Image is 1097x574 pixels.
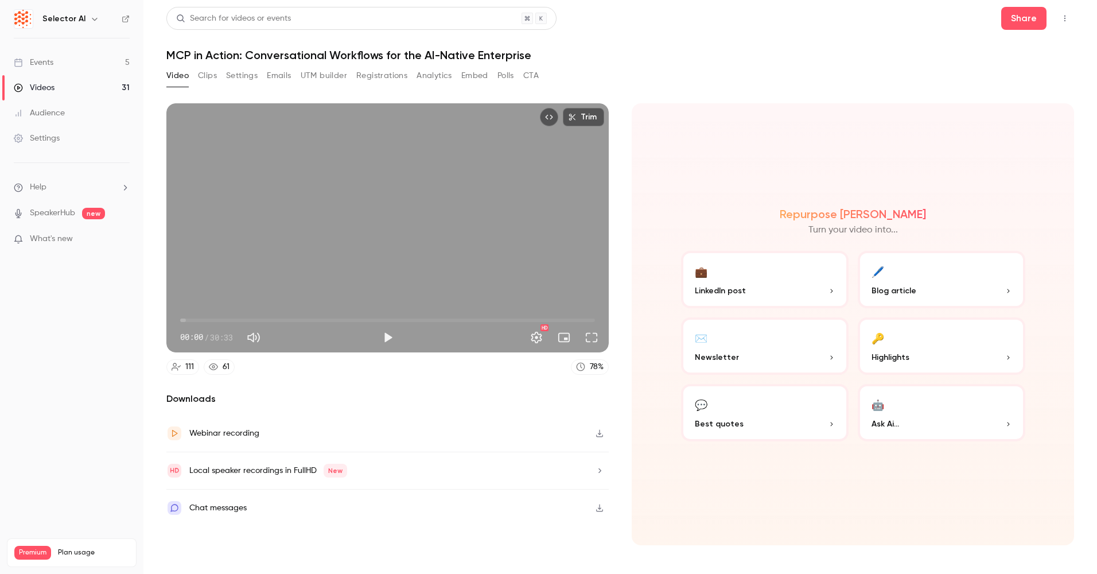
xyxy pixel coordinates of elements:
span: 30:33 [210,331,233,343]
button: UTM builder [301,67,347,85]
div: 💬 [695,395,707,413]
button: 🤖Ask Ai... [858,384,1025,441]
h6: Selector AI [42,13,85,25]
span: Plan usage [58,548,129,557]
button: Clips [198,67,217,85]
button: Trim [563,108,604,126]
a: 111 [166,359,199,375]
button: Full screen [580,326,603,349]
button: Embed video [540,108,558,126]
button: Polls [497,67,514,85]
span: What's new [30,233,73,245]
iframe: Noticeable Trigger [116,234,130,245]
div: 💼 [695,262,707,280]
button: CTA [523,67,539,85]
h1: MCP in Action: Conversational Workflows for the AI-Native Enterprise [166,48,1074,62]
a: 78% [571,359,609,375]
div: 🖊️ [872,262,884,280]
a: 61 [204,359,235,375]
span: Highlights [872,351,909,363]
div: HD [540,324,548,331]
button: Settings [525,326,548,349]
span: LinkedIn post [695,285,746,297]
button: Analytics [417,67,452,85]
button: Embed [461,67,488,85]
button: 💬Best quotes [681,384,849,441]
button: Play [376,326,399,349]
div: Webinar recording [189,426,259,440]
div: 🤖 [872,395,884,413]
button: Top Bar Actions [1056,9,1074,28]
div: 00:00 [180,331,233,343]
button: 💼LinkedIn post [681,251,849,308]
li: help-dropdown-opener [14,181,130,193]
img: Selector AI [14,10,33,28]
div: Audience [14,107,65,119]
p: Turn your video into... [808,223,898,237]
div: Videos [14,82,55,94]
a: SpeakerHub [30,207,75,219]
div: 61 [223,361,229,373]
button: Mute [242,326,265,349]
div: Settings [14,133,60,144]
span: Best quotes [695,418,744,430]
h2: Downloads [166,392,609,406]
div: 111 [185,361,194,373]
button: Share [1001,7,1047,30]
span: Help [30,181,46,193]
span: Ask Ai... [872,418,899,430]
h2: Repurpose [PERSON_NAME] [780,207,926,221]
button: Emails [267,67,291,85]
button: ✉️Newsletter [681,317,849,375]
button: 🖊️Blog article [858,251,1025,308]
button: Registrations [356,67,407,85]
span: 00:00 [180,331,203,343]
div: 🔑 [872,329,884,347]
div: Local speaker recordings in FullHD [189,464,347,478]
div: Events [14,57,53,68]
span: Blog article [872,285,916,297]
span: New [324,464,347,478]
button: Settings [226,67,258,85]
span: new [82,208,105,219]
div: 78 % [590,361,604,373]
div: ✉️ [695,329,707,347]
button: Video [166,67,189,85]
span: / [204,331,209,343]
div: Chat messages [189,501,247,515]
button: Turn on miniplayer [553,326,575,349]
span: Premium [14,546,51,560]
button: 🔑Highlights [858,317,1025,375]
span: Newsletter [695,351,739,363]
div: Search for videos or events [176,13,291,25]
